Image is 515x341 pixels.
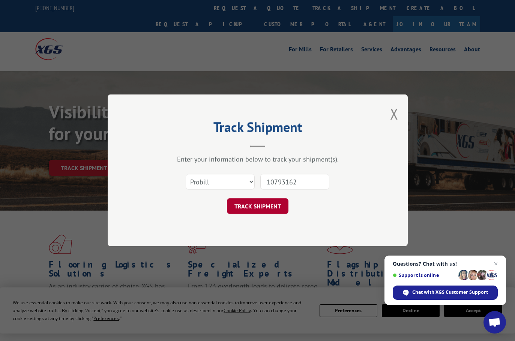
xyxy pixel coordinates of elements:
[260,174,329,190] input: Number(s)
[483,311,506,334] div: Open chat
[393,261,498,267] span: Questions? Chat with us!
[393,272,456,278] span: Support is online
[491,259,500,268] span: Close chat
[412,289,488,296] span: Chat with XGS Customer Support
[145,155,370,164] div: Enter your information below to track your shipment(s).
[390,104,398,124] button: Close modal
[393,286,498,300] div: Chat with XGS Customer Support
[227,199,288,214] button: TRACK SHIPMENT
[145,122,370,136] h2: Track Shipment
